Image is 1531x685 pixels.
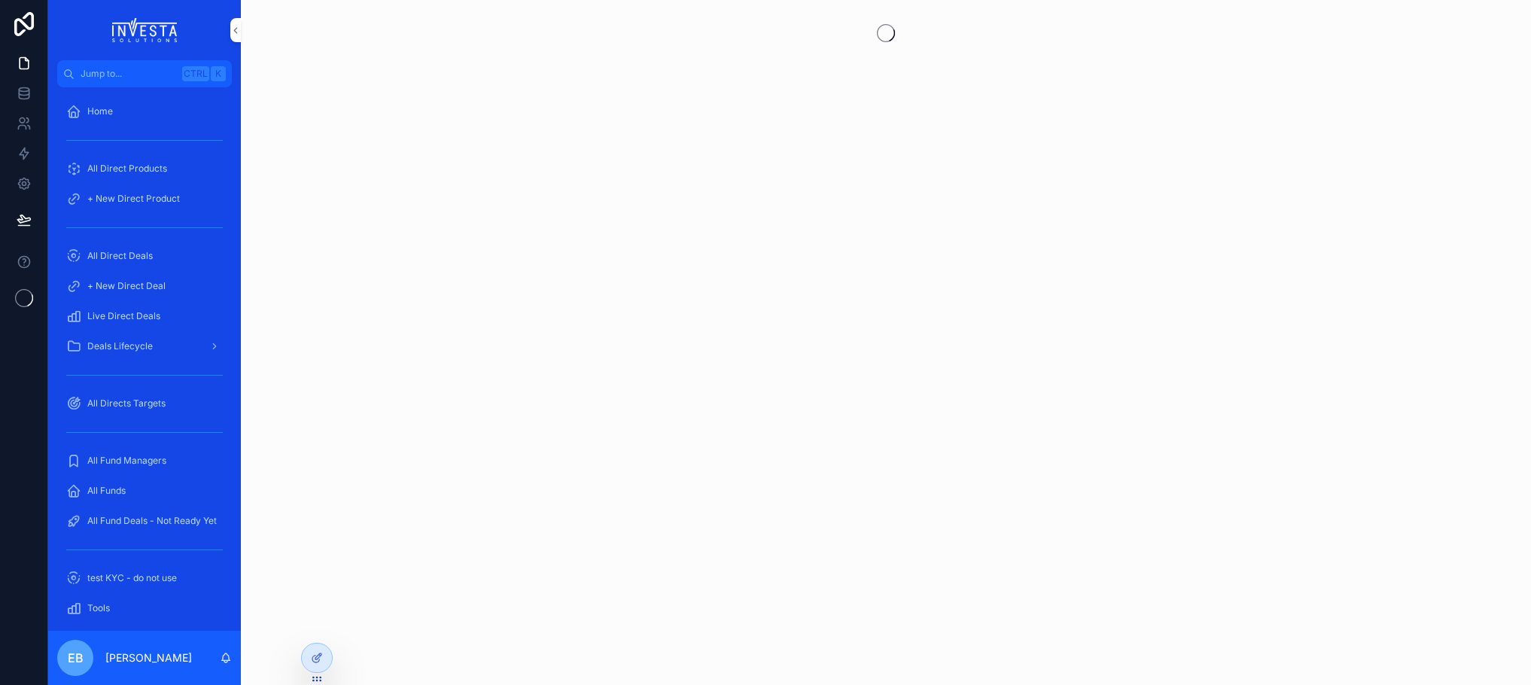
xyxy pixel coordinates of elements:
[57,242,232,269] a: All Direct Deals
[57,447,232,474] a: All Fund Managers
[68,649,84,667] span: EB
[105,650,192,665] p: [PERSON_NAME]
[112,18,178,42] img: App logo
[87,163,167,175] span: All Direct Products
[87,250,153,262] span: All Direct Deals
[87,397,166,409] span: All Directs Targets
[57,155,232,182] a: All Direct Products
[212,68,224,80] span: K
[87,280,166,292] span: + New Direct Deal
[87,340,153,352] span: Deals Lifecycle
[87,602,110,614] span: Tools
[57,98,232,125] a: Home
[87,193,180,205] span: + New Direct Product
[57,477,232,504] a: All Funds
[87,105,113,117] span: Home
[87,485,126,497] span: All Funds
[48,87,241,631] div: scrollable content
[57,60,232,87] button: Jump to...CtrlK
[57,565,232,592] a: test KYC - do not use
[57,595,232,622] a: Tools
[182,66,209,81] span: Ctrl
[81,68,176,80] span: Jump to...
[57,303,232,330] a: Live Direct Deals
[87,310,160,322] span: Live Direct Deals
[57,333,232,360] a: Deals Lifecycle
[57,272,232,300] a: + New Direct Deal
[87,572,177,584] span: test KYC - do not use
[57,185,232,212] a: + New Direct Product
[87,455,166,467] span: All Fund Managers
[57,390,232,417] a: All Directs Targets
[87,515,217,527] span: All Fund Deals - Not Ready Yet
[57,507,232,534] a: All Fund Deals - Not Ready Yet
